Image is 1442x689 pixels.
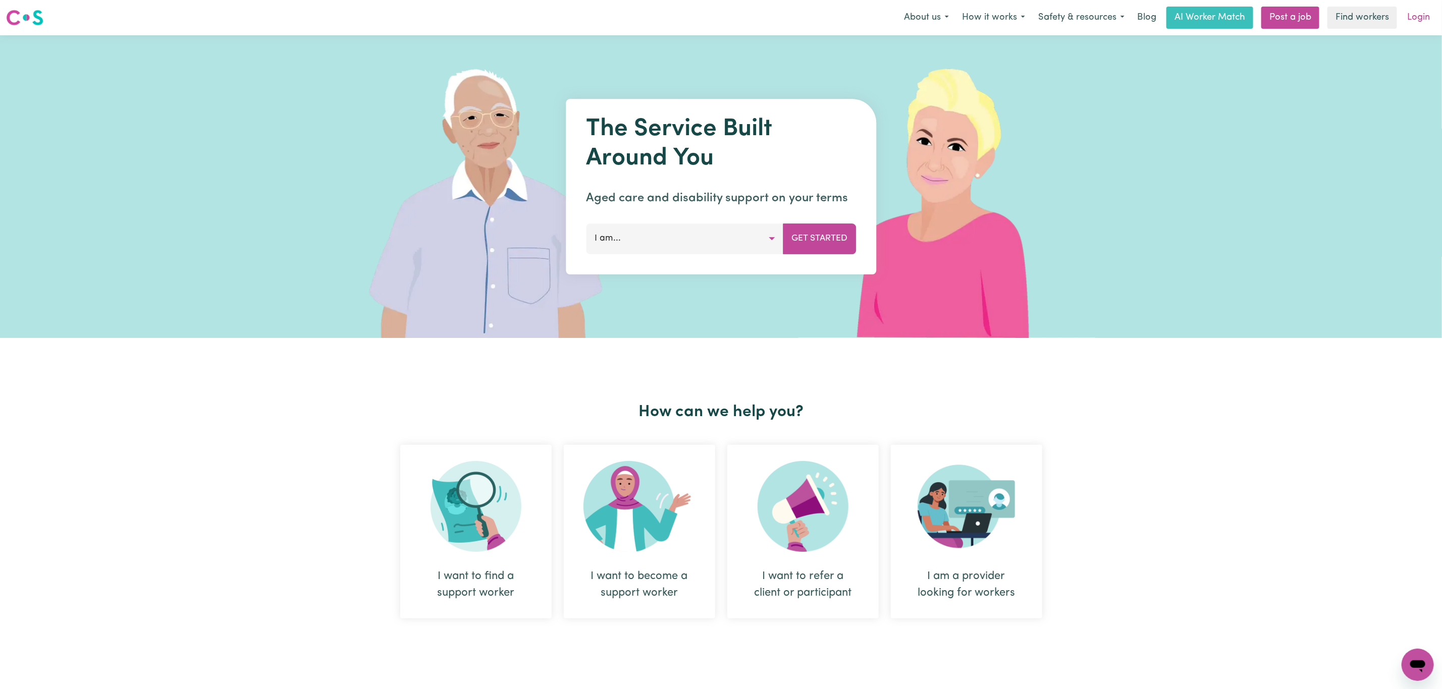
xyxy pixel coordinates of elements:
[758,461,848,552] img: Refer
[431,461,521,552] img: Search
[897,7,955,28] button: About us
[891,445,1042,618] div: I am a provider looking for workers
[586,115,856,173] h1: The Service Built Around You
[6,9,43,27] img: Careseekers logo
[1032,7,1131,28] button: Safety & resources
[586,223,783,254] button: I am...
[400,445,552,618] div: I want to find a support worker
[783,223,856,254] button: Get Started
[424,568,527,601] div: I want to find a support worker
[583,461,696,552] img: Become Worker
[1401,7,1436,29] a: Login
[1261,7,1319,29] a: Post a job
[6,6,43,29] a: Careseekers logo
[588,568,691,601] div: I want to become a support worker
[1327,7,1397,29] a: Find workers
[586,189,856,207] p: Aged care and disability support on your terms
[1166,7,1253,29] a: AI Worker Match
[564,445,715,618] div: I want to become a support worker
[918,461,1016,552] img: Provider
[915,568,1018,601] div: I am a provider looking for workers
[1402,649,1434,681] iframe: Button to launch messaging window, conversation in progress
[752,568,854,601] div: I want to refer a client or participant
[1131,7,1162,29] a: Blog
[727,445,879,618] div: I want to refer a client or participant
[394,403,1048,422] h2: How can we help you?
[955,7,1032,28] button: How it works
